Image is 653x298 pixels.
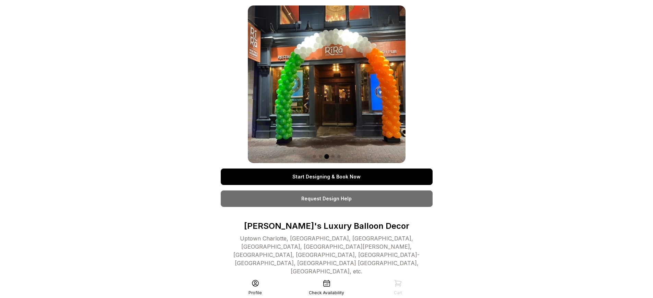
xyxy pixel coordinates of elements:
div: Check Availability [309,290,344,296]
a: Start Designing & Book Now [221,169,433,185]
a: Request Design Help [221,190,433,207]
p: [PERSON_NAME]'s Luxury Balloon Decor [221,221,433,232]
div: Cart [394,290,402,296]
div: Profile [249,290,262,296]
